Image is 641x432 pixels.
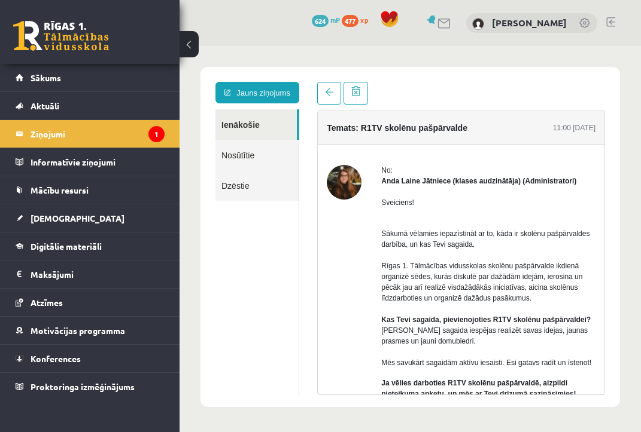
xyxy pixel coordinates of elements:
a: [DEMOGRAPHIC_DATA] [16,204,165,232]
div: No: [202,119,416,130]
a: [PERSON_NAME] [492,17,567,29]
a: Rīgas 1. Tālmācības vidusskola [13,21,109,51]
a: 477 xp [342,15,374,24]
strong: Kas Tevi sagaida, pievienojoties R1TV skolēnu pašpārvaldei? [202,269,411,278]
span: 477 [342,15,359,27]
a: Ziņojumi1 [16,120,165,148]
img: Anda Laine Jātniece (klases audzinātāja) [147,119,182,154]
a: Mācību resursi [16,176,165,204]
div: 11:00 [DATE] [373,76,416,87]
h4: Temats: R1TV skolēnu pašpārvalde [147,77,288,87]
span: xp [360,15,368,24]
span: Sākums [31,72,61,83]
span: 624 [312,15,329,27]
a: Dzēstie [36,124,119,155]
span: Motivācijas programma [31,325,125,336]
legend: Informatīvie ziņojumi [31,148,165,176]
a: Proktoringa izmēģinājums [16,373,165,400]
a: Aktuāli [16,92,165,120]
a: Jauns ziņojums [36,36,120,57]
span: Mācību resursi [31,185,89,195]
p: Sveiciens! [202,151,416,162]
i: 1 [148,126,165,142]
a: Nosūtītie [36,94,119,124]
b: Ja vēlies darboties R1TV skolēnu pašpārvaldē, aizpildi pieteikuma anketu, un mēs ar Tevi drīzumā ... [202,333,396,352]
strong: Anda Laine Jātniece (klases audzinātāja) (Administratori) [202,131,397,139]
a: 624 mP [312,15,340,24]
span: Konferences [31,353,81,364]
a: Ienākošie [36,63,117,94]
p: Sākumā vēlamies iepazīstināt ar to, kāda ir skolēnu pašpārvaldes darbība, un kas Tevi sagaida. Rī... [202,171,416,322]
span: [DEMOGRAPHIC_DATA] [31,213,124,223]
a: Informatīvie ziņojumi [16,148,165,176]
span: Aktuāli [31,100,59,111]
a: Sākums [16,64,165,91]
a: Maksājumi [16,261,165,288]
a: Motivācijas programma [16,317,165,344]
legend: Maksājumi [31,261,165,288]
span: Digitālie materiāli [31,241,102,252]
span: mP [330,15,340,24]
a: Atzīmes [16,289,165,316]
legend: Ziņojumi [31,120,165,148]
a: Digitālie materiāli [16,232,165,260]
span: Proktoringa izmēģinājums [31,381,135,392]
img: Rebeka Trofimova [472,18,484,30]
a: Konferences [16,345,165,372]
span: Atzīmes [31,297,63,308]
